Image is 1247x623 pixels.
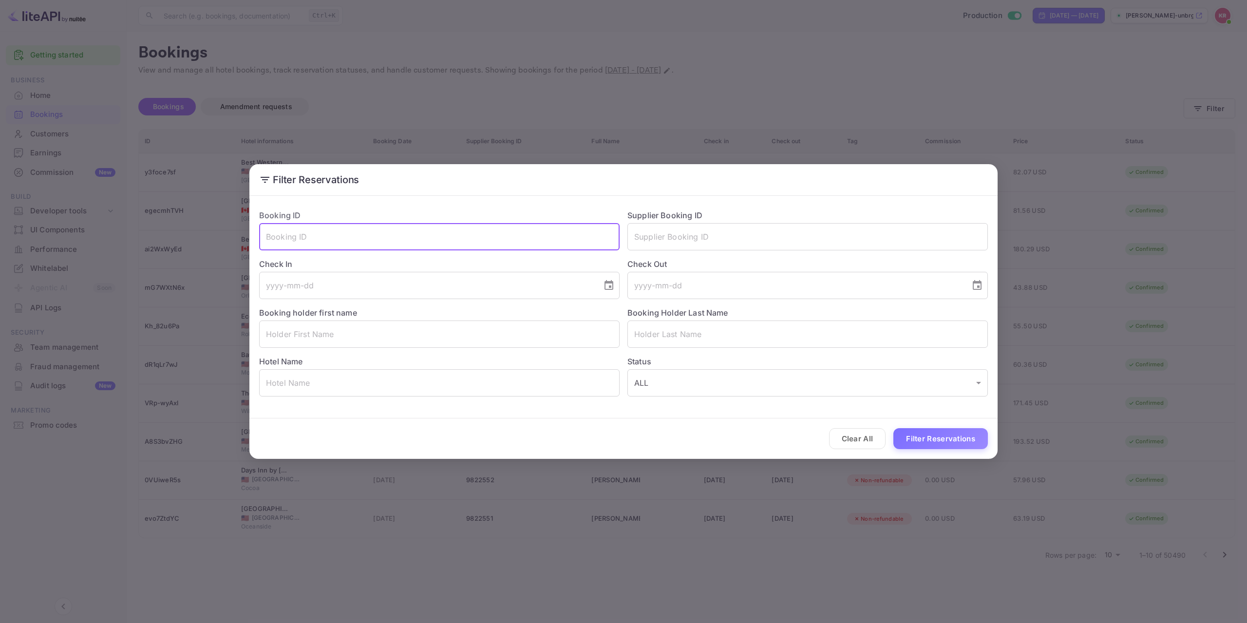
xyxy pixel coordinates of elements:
label: Booking ID [259,210,301,220]
button: Choose date [967,276,987,295]
h2: Filter Reservations [249,164,998,195]
input: Holder Last Name [627,321,988,348]
label: Hotel Name [259,357,303,366]
label: Supplier Booking ID [627,210,702,220]
label: Check Out [627,258,988,270]
button: Choose date [599,276,619,295]
button: Filter Reservations [893,428,988,449]
div: ALL [627,369,988,396]
label: Check In [259,258,620,270]
button: Clear All [829,428,886,449]
input: yyyy-mm-dd [627,272,964,299]
input: yyyy-mm-dd [259,272,595,299]
input: Supplier Booking ID [627,223,988,250]
label: Booking Holder Last Name [627,308,728,318]
label: Booking holder first name [259,308,357,318]
input: Hotel Name [259,369,620,396]
input: Holder First Name [259,321,620,348]
label: Status [627,356,988,367]
input: Booking ID [259,223,620,250]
